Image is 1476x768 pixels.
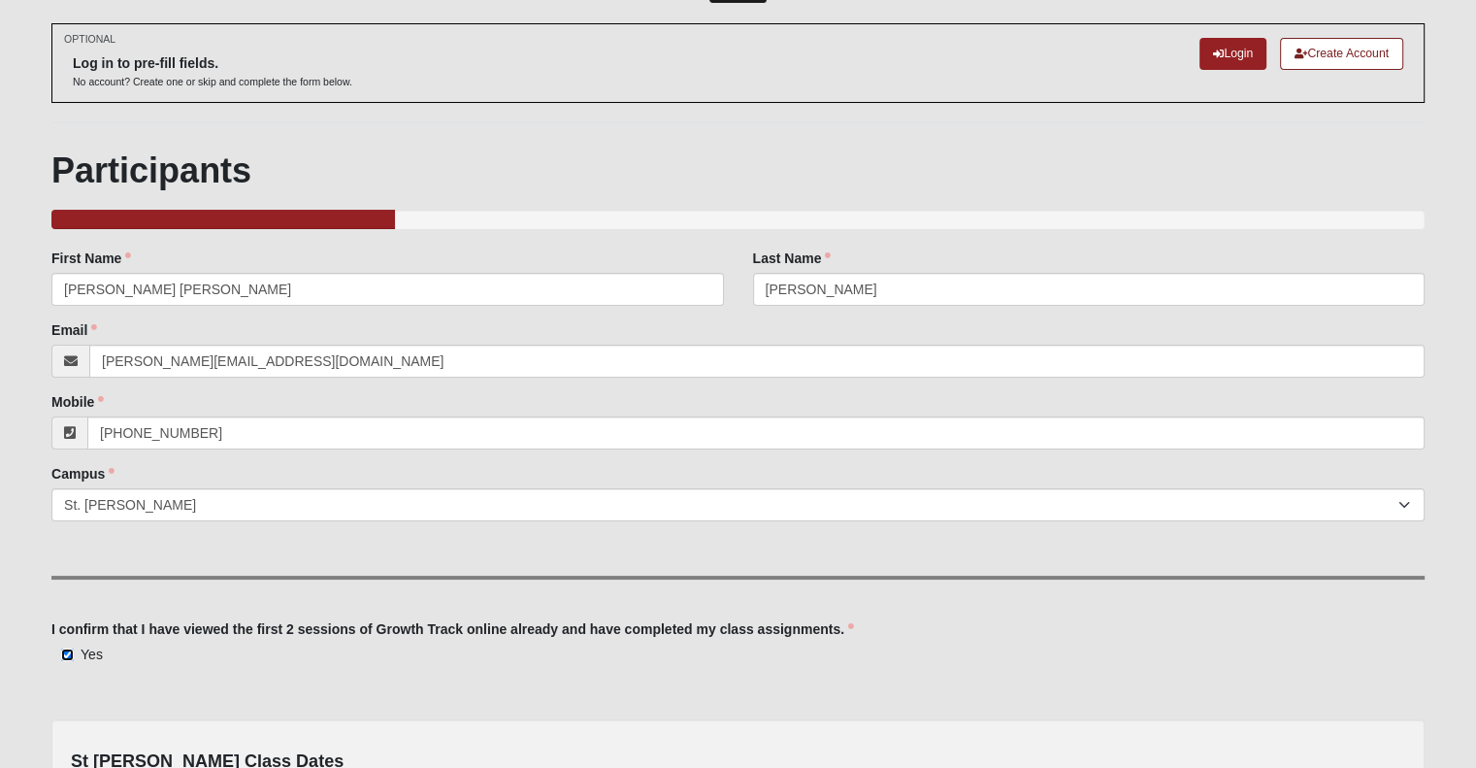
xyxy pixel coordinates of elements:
small: OPTIONAL [64,32,115,47]
input: Yes [61,649,74,661]
a: Login [1199,38,1266,70]
a: Create Account [1280,38,1403,70]
h6: Log in to pre-fill fields. [73,55,352,72]
h1: Participants [51,150,1425,191]
span: Yes [81,647,103,662]
label: Mobile [51,392,104,412]
label: I confirm that I have viewed the first 2 sessions of Growth Track online already and have complet... [51,619,854,639]
label: First Name [51,249,131,268]
label: Last Name [753,249,832,268]
p: No account? Create one or skip and complete the form below. [73,75,352,89]
label: Campus [51,464,115,484]
label: Email [51,320,97,340]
